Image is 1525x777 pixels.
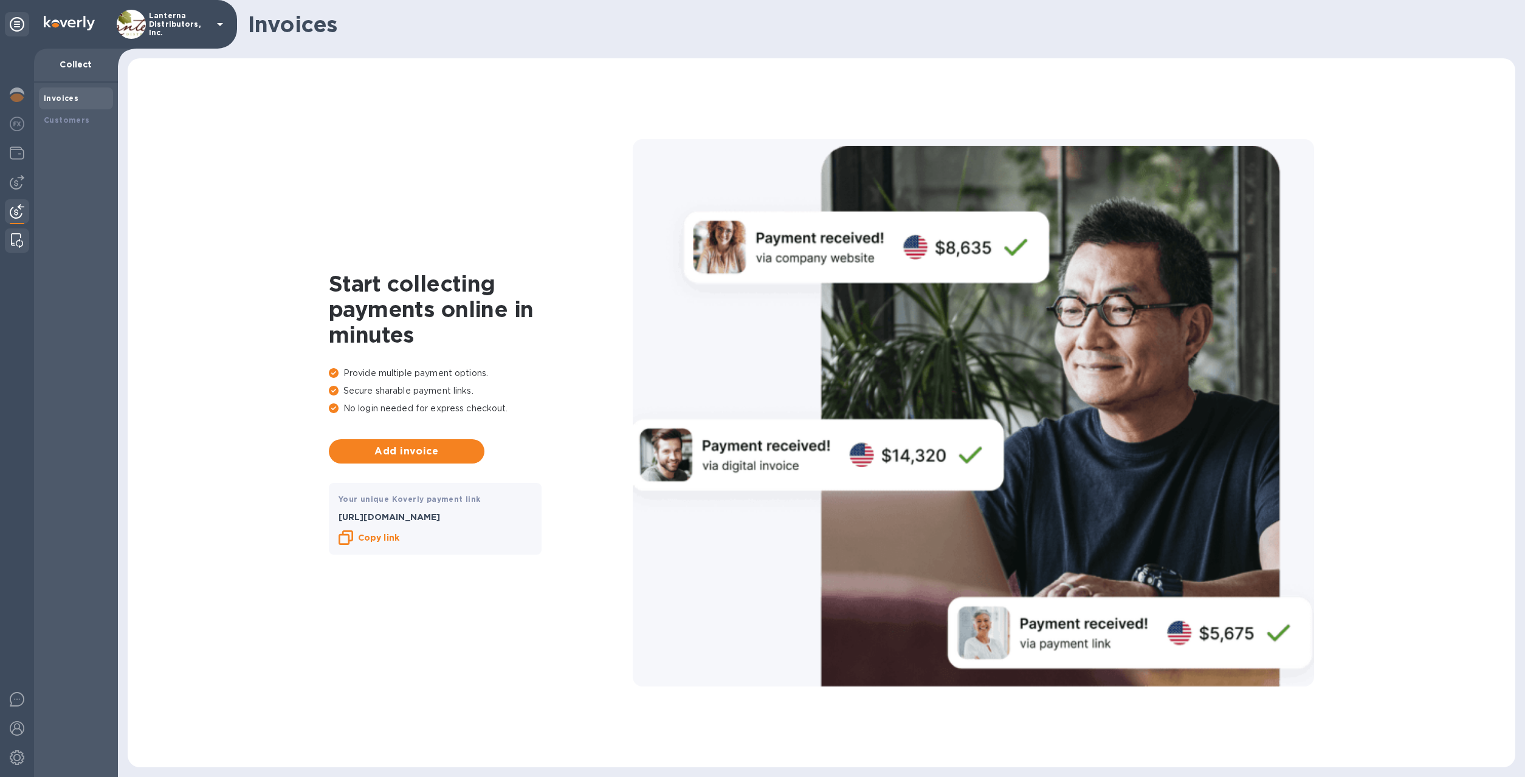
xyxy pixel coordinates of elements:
[10,146,24,160] img: Wallets
[329,402,633,415] p: No login needed for express checkout.
[329,367,633,380] p: Provide multiple payment options.
[149,12,210,37] p: Lanterna Distributors, Inc.
[339,511,532,523] p: [URL][DOMAIN_NAME]
[44,58,108,70] p: Collect
[339,495,481,504] b: Your unique Koverly payment link
[44,16,95,30] img: Logo
[329,439,484,464] button: Add invoice
[10,117,24,131] img: Foreign exchange
[44,115,90,125] b: Customers
[339,444,475,459] span: Add invoice
[329,271,633,347] h1: Start collecting payments online in minutes
[44,94,78,103] b: Invoices
[358,533,399,543] b: Copy link
[5,12,29,36] div: Unpin categories
[329,385,633,397] p: Secure sharable payment links.
[248,12,1506,37] h1: Invoices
